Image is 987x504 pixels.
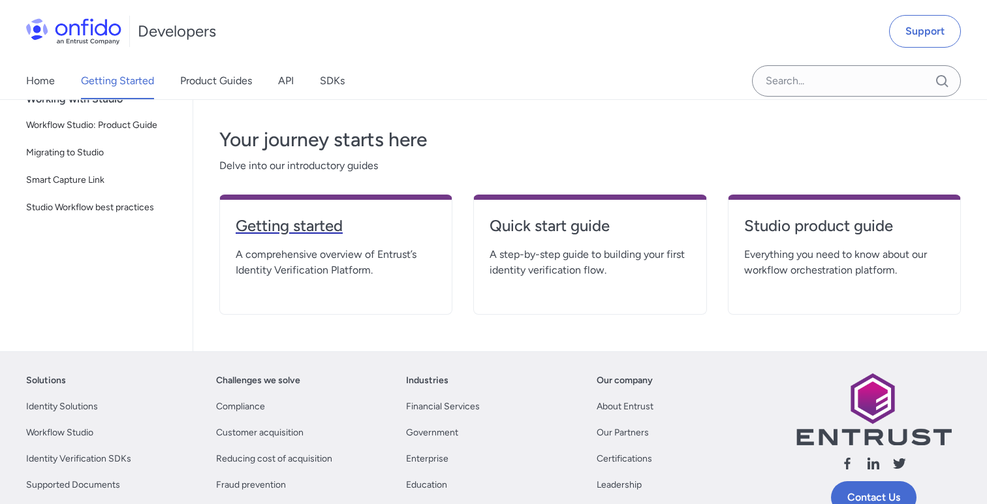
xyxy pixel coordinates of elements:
[597,425,649,441] a: Our Partners
[406,373,448,388] a: Industries
[866,456,881,476] a: Follow us linkedin
[26,172,177,188] span: Smart Capture Link
[490,215,690,247] a: Quick start guide
[406,399,480,415] a: Financial Services
[236,215,436,236] h4: Getting started
[236,215,436,247] a: Getting started
[216,425,304,441] a: Customer acquisition
[216,373,300,388] a: Challenges we solve
[744,215,945,247] a: Studio product guide
[236,247,436,278] span: A comprehensive overview of Entrust’s Identity Verification Platform.
[26,145,177,161] span: Migrating to Studio
[26,63,55,99] a: Home
[216,399,265,415] a: Compliance
[597,451,652,467] a: Certifications
[21,140,182,166] a: Migrating to Studio
[406,477,447,493] a: Education
[597,477,642,493] a: Leadership
[26,200,177,215] span: Studio Workflow best practices
[597,399,653,415] a: About Entrust
[795,373,952,445] img: Entrust logo
[406,425,458,441] a: Government
[597,373,653,388] a: Our company
[26,18,121,44] img: Onfido Logo
[81,63,154,99] a: Getting Started
[320,63,345,99] a: SDKs
[490,215,690,236] h4: Quick start guide
[406,451,448,467] a: Enterprise
[744,215,945,236] h4: Studio product guide
[892,456,907,471] svg: Follow us X (Twitter)
[839,456,855,471] svg: Follow us facebook
[219,158,961,174] span: Delve into our introductory guides
[26,399,98,415] a: Identity Solutions
[216,477,286,493] a: Fraud prevention
[278,63,294,99] a: API
[26,373,66,388] a: Solutions
[26,118,177,133] span: Workflow Studio: Product Guide
[744,247,945,278] span: Everything you need to know about our workflow orchestration platform.
[21,112,182,138] a: Workflow Studio: Product Guide
[21,195,182,221] a: Studio Workflow best practices
[219,127,961,153] h3: Your journey starts here
[26,477,120,493] a: Supported Documents
[26,451,131,467] a: Identity Verification SDKs
[889,15,961,48] a: Support
[839,456,855,476] a: Follow us facebook
[21,167,182,193] a: Smart Capture Link
[752,65,961,97] input: Onfido search input field
[26,425,93,441] a: Workflow Studio
[866,456,881,471] svg: Follow us linkedin
[892,456,907,476] a: Follow us X (Twitter)
[216,451,332,467] a: Reducing cost of acquisition
[138,21,216,42] h1: Developers
[180,63,252,99] a: Product Guides
[490,247,690,278] span: A step-by-step guide to building your first identity verification flow.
